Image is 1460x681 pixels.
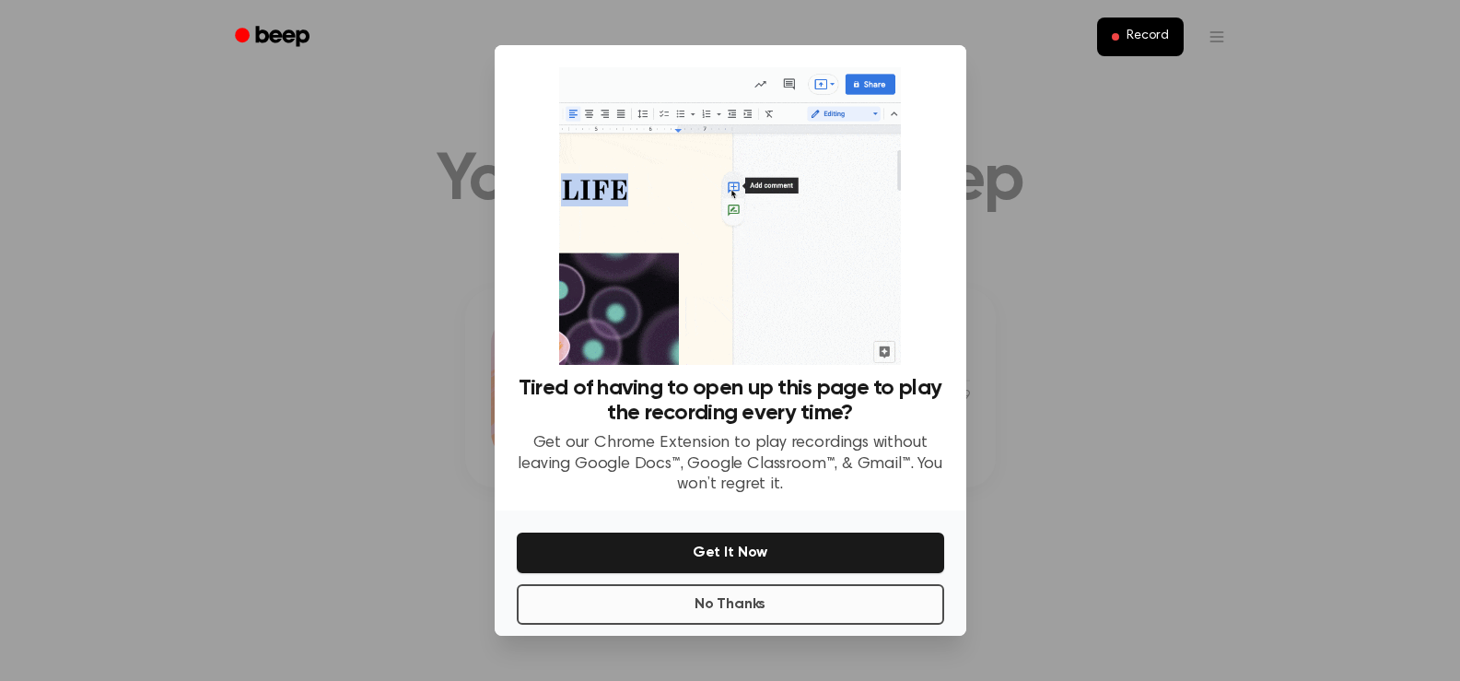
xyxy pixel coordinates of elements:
h3: Tired of having to open up this page to play the recording every time? [517,376,944,426]
span: Record [1127,29,1168,45]
p: Get our Chrome Extension to play recordings without leaving Google Docs™, Google Classroom™, & Gm... [517,433,944,496]
button: Get It Now [517,533,944,573]
a: Beep [222,19,326,55]
button: Record [1097,18,1183,56]
button: Open menu [1195,15,1239,59]
button: No Thanks [517,584,944,625]
img: Beep extension in action [559,67,901,365]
